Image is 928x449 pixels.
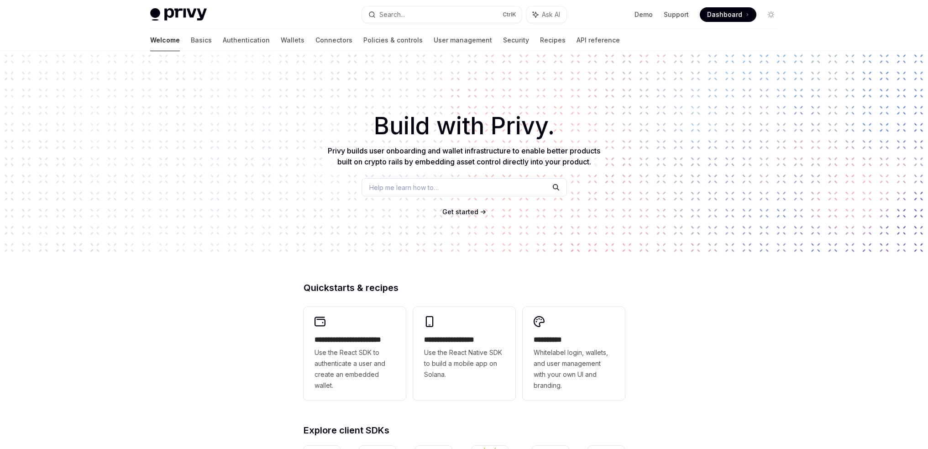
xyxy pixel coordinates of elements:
[424,347,504,380] span: Use the React Native SDK to build a mobile app on Solana.
[413,307,515,400] a: **** **** **** ***Use the React Native SDK to build a mobile app on Solana.
[764,7,778,22] button: Toggle dark mode
[577,29,620,51] a: API reference
[634,10,653,19] a: Demo
[191,29,212,51] a: Basics
[523,307,625,400] a: **** *****Whitelabel login, wallets, and user management with your own UI and branding.
[707,10,742,19] span: Dashboard
[223,29,270,51] a: Authentication
[534,347,614,391] span: Whitelabel login, wallets, and user management with your own UI and branding.
[664,10,689,19] a: Support
[281,29,304,51] a: Wallets
[315,29,352,51] a: Connectors
[434,29,492,51] a: User management
[304,283,398,292] span: Quickstarts & recipes
[363,29,423,51] a: Policies & controls
[304,426,389,435] span: Explore client SDKs
[503,29,529,51] a: Security
[374,118,555,134] span: Build with Privy.
[362,6,522,23] button: Search...CtrlK
[328,146,600,166] span: Privy builds user onboarding and wallet infrastructure to enable better products built on crypto ...
[442,208,478,216] span: Get started
[542,10,560,19] span: Ask AI
[315,347,395,391] span: Use the React SDK to authenticate a user and create an embedded wallet.
[150,8,207,21] img: light logo
[700,7,756,22] a: Dashboard
[379,9,405,20] div: Search...
[540,29,566,51] a: Recipes
[442,207,478,217] a: Get started
[369,183,439,192] span: Help me learn how to…
[526,6,566,23] button: Ask AI
[150,29,180,51] a: Welcome
[503,11,516,18] span: Ctrl K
